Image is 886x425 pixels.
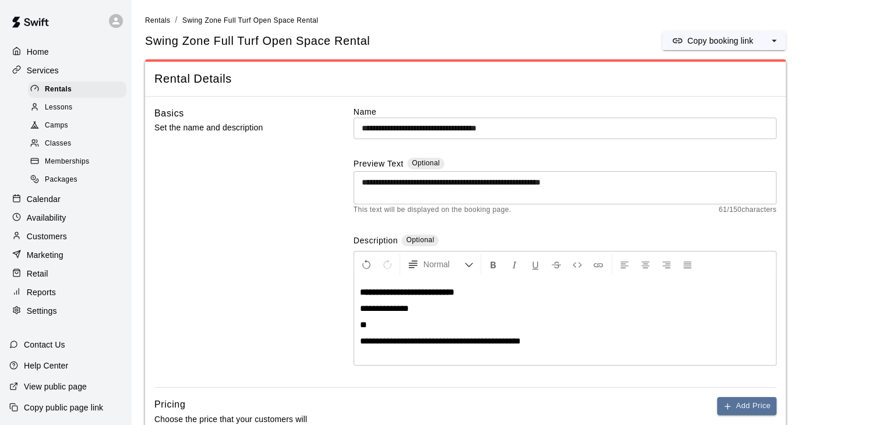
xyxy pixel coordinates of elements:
[9,302,122,320] a: Settings
[423,258,464,270] span: Normal
[27,231,67,242] p: Customers
[24,402,103,413] p: Copy public page link
[28,117,131,135] a: Camps
[45,120,68,132] span: Camps
[9,43,122,61] a: Home
[28,136,126,152] div: Classes
[403,254,478,275] button: Formatting Options
[406,236,434,244] span: Optional
[354,235,398,248] label: Description
[9,284,122,301] a: Reports
[27,46,49,58] p: Home
[45,84,72,95] span: Rentals
[567,254,587,275] button: Insert Code
[28,80,131,98] a: Rentals
[45,102,73,114] span: Lessons
[27,305,57,317] p: Settings
[9,228,122,245] a: Customers
[615,254,634,275] button: Left Align
[9,209,122,226] a: Availability
[28,82,126,98] div: Rentals
[145,33,370,49] h5: Swing Zone Full Turf Open Space Rental
[24,339,65,350] p: Contact Us
[28,135,131,153] a: Classes
[662,31,786,50] div: split button
[28,98,131,116] a: Lessons
[354,158,404,171] label: Preview Text
[656,254,676,275] button: Right Align
[9,246,122,264] a: Marketing
[27,193,61,205] p: Calendar
[27,249,63,261] p: Marketing
[525,254,545,275] button: Format Underline
[28,172,126,188] div: Packages
[662,31,763,50] button: Copy booking link
[145,16,171,24] span: Rentals
[27,268,48,279] p: Retail
[175,14,178,26] li: /
[483,254,503,275] button: Format Bold
[28,154,126,170] div: Memberships
[719,204,776,216] span: 61 / 150 characters
[636,254,655,275] button: Center Align
[717,397,776,415] button: Add Price
[28,153,131,171] a: Memberships
[27,65,59,76] p: Services
[9,62,122,79] a: Services
[546,254,566,275] button: Format Strikethrough
[24,360,68,371] p: Help Center
[763,31,786,50] button: select merge strategy
[9,265,122,282] a: Retail
[45,138,71,150] span: Classes
[677,254,697,275] button: Justify Align
[687,35,753,47] p: Copy booking link
[588,254,608,275] button: Insert Link
[154,121,316,135] p: Set the name and description
[154,397,185,412] h6: Pricing
[45,174,77,186] span: Packages
[377,254,397,275] button: Redo
[45,156,89,168] span: Memberships
[412,159,440,167] span: Optional
[28,171,131,189] a: Packages
[356,254,376,275] button: Undo
[354,204,511,216] span: This text will be displayed on the booking page.
[154,71,776,87] span: Rental Details
[154,106,184,121] h6: Basics
[182,16,318,24] span: Swing Zone Full Turf Open Space Rental
[28,118,126,134] div: Camps
[145,15,171,24] a: Rentals
[28,100,126,116] div: Lessons
[27,286,56,298] p: Reports
[504,254,524,275] button: Format Italics
[354,106,776,118] label: Name
[145,14,872,27] nav: breadcrumb
[24,381,87,392] p: View public page
[27,212,66,224] p: Availability
[9,190,122,208] a: Calendar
